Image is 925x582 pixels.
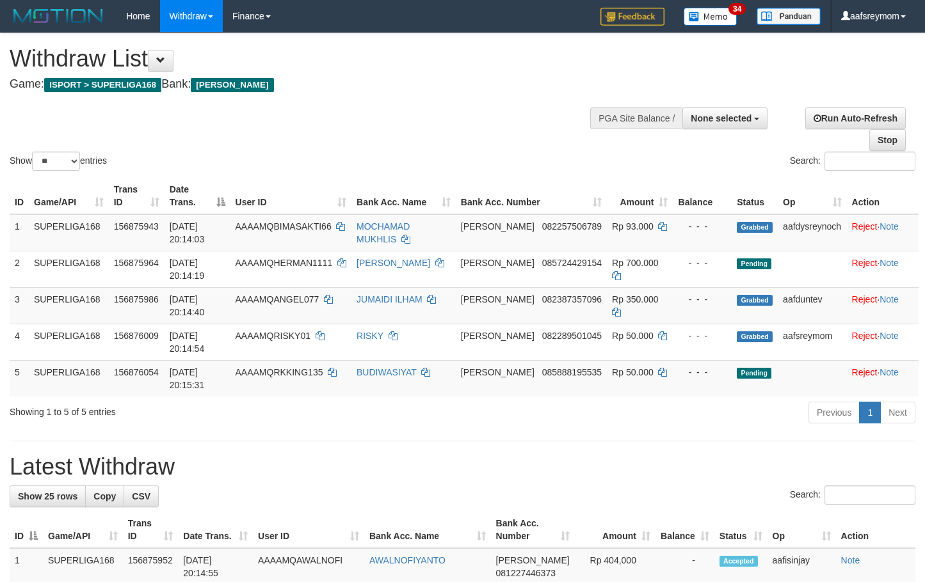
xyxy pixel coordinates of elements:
[10,400,376,418] div: Showing 1 to 5 of 5 entries
[357,367,417,377] a: BUDIWASIYAT
[778,214,847,251] td: aafdysreynoch
[236,221,332,232] span: AAAAMQBIMASAKTI66
[236,331,311,341] span: AAAAMQRISKY01
[170,221,205,244] span: [DATE] 20:14:03
[808,402,860,423] a: Previous
[85,485,124,507] a: Copy
[852,221,878,232] a: Reject
[32,152,80,171] select: Showentries
[768,512,836,548] th: Op: activate to sort column ascending
[847,287,919,324] td: ·
[757,8,821,25] img: panduan.png
[847,324,919,360] td: ·
[542,221,602,232] span: Copy 082257506789 to clipboard
[357,221,410,244] a: MOCHAMAD MUKHLIS
[841,555,860,565] a: Note
[805,107,906,129] a: Run Auto-Refresh
[230,178,352,214] th: User ID: activate to sort column ascending
[253,512,364,548] th: User ID: activate to sort column ascending
[612,367,654,377] span: Rp 50.000
[44,78,161,92] span: ISPORT > SUPERLIGA168
[165,178,230,214] th: Date Trans.: activate to sort column descending
[612,258,658,268] span: Rp 700.000
[824,152,915,171] input: Search:
[10,360,29,397] td: 5
[590,107,682,129] div: PGA Site Balance /
[684,8,737,26] img: Button%20Memo.svg
[847,251,919,287] td: ·
[847,360,919,397] td: ·
[720,556,758,567] span: Accepted
[170,258,205,281] span: [DATE] 20:14:19
[114,258,159,268] span: 156875964
[10,152,107,171] label: Show entries
[461,221,535,232] span: [PERSON_NAME]
[542,367,602,377] span: Copy 085888195535 to clipboard
[357,294,422,304] a: JUMAIDI ILHAM
[10,78,604,91] h4: Game: Bank:
[880,221,899,232] a: Note
[124,485,159,507] a: CSV
[612,294,658,304] span: Rp 350.000
[737,295,773,306] span: Grabbed
[852,294,878,304] a: Reject
[542,294,602,304] span: Copy 082387357096 to clipboard
[109,178,165,214] th: Trans ID: activate to sort column ascending
[880,367,899,377] a: Note
[236,258,333,268] span: AAAAMQHERMAN1111
[836,512,915,548] th: Action
[132,491,150,501] span: CSV
[357,258,430,268] a: [PERSON_NAME]
[880,258,899,268] a: Note
[542,331,602,341] span: Copy 082289501045 to clipboard
[847,214,919,251] td: ·
[778,287,847,324] td: aafduntev
[10,46,604,72] h1: Withdraw List
[18,491,77,501] span: Show 25 rows
[236,294,319,304] span: AAAAMQANGEL077
[678,293,727,306] div: - - -
[607,178,673,214] th: Amount: activate to sort column ascending
[29,287,109,324] td: SUPERLIGA168
[737,222,773,233] span: Grabbed
[170,367,205,390] span: [DATE] 20:15:31
[364,512,491,548] th: Bank Acc. Name: activate to sort column ascending
[461,258,535,268] span: [PERSON_NAME]
[10,6,107,26] img: MOTION_logo.png
[10,178,29,214] th: ID
[43,512,123,548] th: Game/API: activate to sort column ascending
[10,214,29,251] td: 1
[170,331,205,354] span: [DATE] 20:14:54
[656,512,714,548] th: Balance: activate to sort column ascending
[170,294,205,317] span: [DATE] 20:14:40
[236,367,323,377] span: AAAAMQRKKING135
[778,178,847,214] th: Op: activate to sort column ascending
[29,178,109,214] th: Game/API: activate to sort column ascending
[191,78,273,92] span: [PERSON_NAME]
[678,256,727,269] div: - - -
[496,568,556,578] span: Copy 081227446373 to clipboard
[114,367,159,377] span: 156876054
[678,329,727,342] div: - - -
[461,331,535,341] span: [PERSON_NAME]
[600,8,664,26] img: Feedback.jpg
[114,294,159,304] span: 156875986
[778,324,847,360] td: aafsreymom
[461,367,535,377] span: [PERSON_NAME]
[790,485,915,505] label: Search:
[178,512,253,548] th: Date Trans.: activate to sort column ascending
[678,366,727,379] div: - - -
[93,491,116,501] span: Copy
[10,324,29,360] td: 4
[29,360,109,397] td: SUPERLIGA168
[682,107,768,129] button: None selected
[369,555,446,565] a: AWALNOFIYANTO
[673,178,732,214] th: Balance
[10,251,29,287] td: 2
[456,178,607,214] th: Bank Acc. Number: activate to sort column ascending
[847,178,919,214] th: Action
[824,485,915,505] input: Search:
[737,258,771,269] span: Pending
[123,512,179,548] th: Trans ID: activate to sort column ascending
[678,220,727,233] div: - - -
